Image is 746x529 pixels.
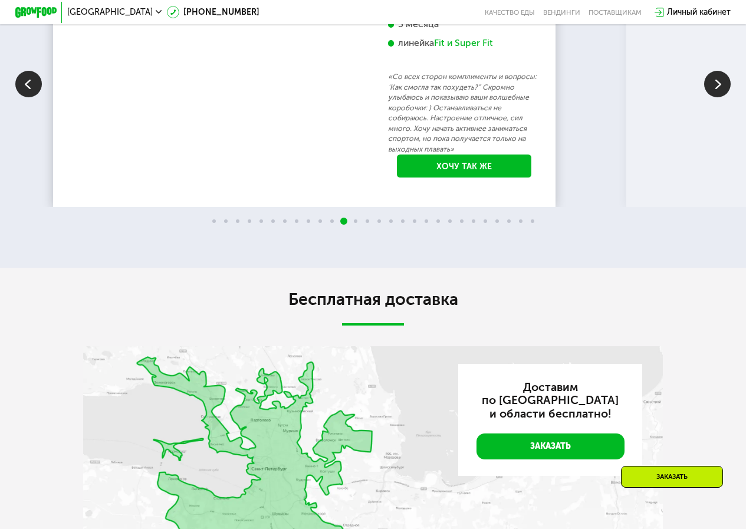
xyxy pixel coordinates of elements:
div: Заказать [621,466,723,488]
img: Slide left [15,71,42,97]
h3: Доставим по [GEOGRAPHIC_DATA] и области бесплатно! [476,381,624,421]
div: Личный кабинет [667,6,731,18]
div: 3 месяца [388,18,540,30]
h2: Бесплатная доставка [83,289,663,310]
div: линейка [388,37,540,49]
a: Хочу так же [397,155,531,178]
p: «Со всех сторон комплименты и вопросы: 'Как смогла так похудеть?” Скромно улыбаюсь и показываю ва... [388,71,540,155]
div: Fit и Super Fit [434,37,493,49]
div: поставщикам [589,8,642,17]
a: Качество еды [485,8,535,17]
img: Slide right [704,71,731,97]
a: Заказать [476,433,624,459]
span: [GEOGRAPHIC_DATA] [67,8,153,17]
a: Вендинги [543,8,580,17]
a: [PHONE_NUMBER] [167,6,259,18]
